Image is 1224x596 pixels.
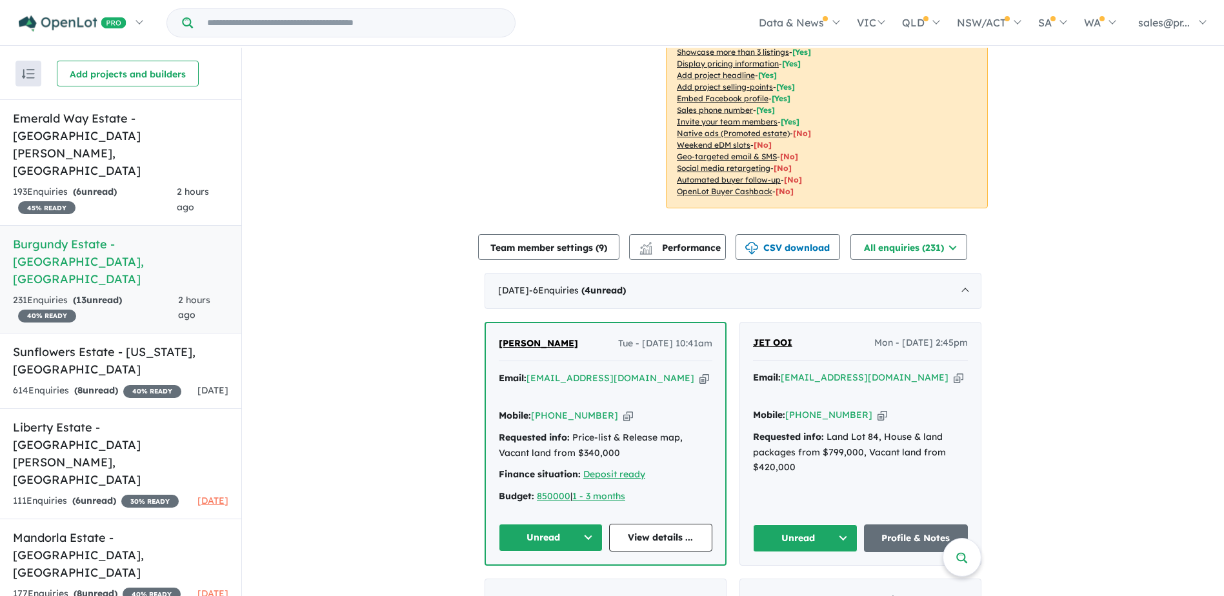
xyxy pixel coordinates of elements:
[57,61,199,86] button: Add projects and builders
[677,152,777,161] u: Geo-targeted email & SMS
[753,431,824,442] strong: Requested info:
[954,371,963,384] button: Copy
[73,294,122,306] strong: ( unread)
[13,343,228,378] h5: Sunflowers Estate - [US_STATE] , [GEOGRAPHIC_DATA]
[478,234,619,260] button: Team member settings (9)
[677,186,772,196] u: OpenLot Buyer Cashback
[197,495,228,506] span: [DATE]
[499,489,712,504] div: |
[677,70,755,80] u: Add project headline
[599,242,604,253] span: 9
[640,242,652,249] img: line-chart.svg
[784,175,802,184] span: [No]
[537,490,570,502] a: 850000
[13,184,177,215] div: 193 Enquir ies
[754,140,772,150] span: [No]
[874,335,968,351] span: Mon - [DATE] 2:45pm
[177,186,209,213] span: 2 hours ago
[1138,16,1190,29] span: sales@pr...
[13,110,228,179] h5: Emerald Way Estate - [GEOGRAPHIC_DATA][PERSON_NAME] , [GEOGRAPHIC_DATA]
[22,69,35,79] img: sort.svg
[76,294,86,306] span: 13
[13,383,181,399] div: 614 Enquir ies
[782,59,801,68] span: [ Yes ]
[753,335,792,351] a: JET OOI
[677,117,778,126] u: Invite your team members
[850,234,967,260] button: All enquiries (231)
[499,410,531,421] strong: Mobile:
[585,284,590,296] span: 4
[572,490,625,502] a: 1 - 3 months
[499,468,581,480] strong: Finance situation:
[677,59,779,68] u: Display pricing information
[774,163,792,173] span: [No]
[758,70,777,80] span: [ Yes ]
[666,1,988,208] p: Your project is only comparing to other top-performing projects in your area: - - - - - - - - - -...
[499,372,527,384] strong: Email:
[677,175,781,184] u: Automated buyer follow-up
[677,163,770,173] u: Social media retargeting
[531,410,618,421] a: [PHONE_NUMBER]
[19,15,126,32] img: Openlot PRO Logo White
[753,372,781,383] strong: Email:
[13,235,228,288] h5: Burgundy Estate - [GEOGRAPHIC_DATA] , [GEOGRAPHIC_DATA]
[77,384,83,396] span: 8
[677,128,790,138] u: Native ads (Promoted estate)
[776,82,795,92] span: [ Yes ]
[609,524,713,551] a: View details ...
[74,384,118,396] strong: ( unread)
[196,9,512,37] input: Try estate name, suburb, builder or developer
[677,105,753,115] u: Sales phone number
[18,310,76,323] span: 40 % READY
[499,430,712,461] div: Price-list & Release map, Vacant land from $340,000
[527,372,694,384] a: [EMAIL_ADDRESS][DOMAIN_NAME]
[699,372,709,385] button: Copy
[123,385,181,398] span: 40 % READY
[121,495,179,508] span: 30 % READY
[75,495,81,506] span: 6
[13,293,178,324] div: 231 Enquir ies
[583,468,645,480] a: Deposit ready
[792,47,811,57] span: [ Yes ]
[499,490,534,502] strong: Budget:
[13,529,228,581] h5: Mandorla Estate - [GEOGRAPHIC_DATA] , [GEOGRAPHIC_DATA]
[197,384,228,396] span: [DATE]
[785,409,872,421] a: [PHONE_NUMBER]
[745,242,758,255] img: download icon
[677,82,773,92] u: Add project selling-points
[13,493,179,509] div: 111 Enquir ies
[623,409,633,422] button: Copy
[753,337,792,348] span: JET OOI
[677,94,768,103] u: Embed Facebook profile
[499,336,578,352] a: [PERSON_NAME]
[178,294,210,321] span: 2 hours ago
[76,186,81,197] span: 6
[499,432,570,443] strong: Requested info:
[485,273,981,309] div: [DATE]
[776,186,794,196] span: [No]
[780,152,798,161] span: [No]
[499,524,603,551] button: Unread
[753,524,858,552] button: Unread
[772,94,790,103] span: [ Yes ]
[73,186,117,197] strong: ( unread)
[753,430,968,475] div: Land Lot 84, House & land packages from $799,000, Vacant land from $420,000
[641,242,721,253] span: Performance
[629,234,726,260] button: Performance
[793,128,811,138] span: [No]
[581,284,626,296] strong: ( unread)
[618,336,712,352] span: Tue - [DATE] 10:41am
[677,47,789,57] u: Showcase more than 3 listings
[639,246,652,254] img: bar-chart.svg
[736,234,840,260] button: CSV download
[18,201,75,214] span: 45 % READY
[781,372,948,383] a: [EMAIL_ADDRESS][DOMAIN_NAME]
[781,117,799,126] span: [ Yes ]
[878,408,887,422] button: Copy
[529,284,626,296] span: - 6 Enquir ies
[13,419,228,488] h5: Liberty Estate - [GEOGRAPHIC_DATA][PERSON_NAME] , [GEOGRAPHIC_DATA]
[677,140,750,150] u: Weekend eDM slots
[753,409,785,421] strong: Mobile:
